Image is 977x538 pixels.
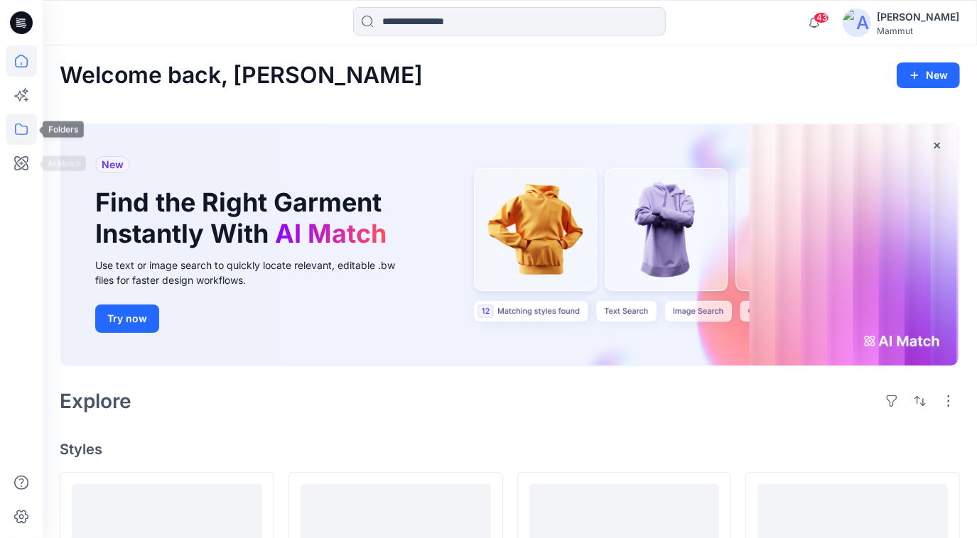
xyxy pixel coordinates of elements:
[897,62,960,88] button: New
[877,9,959,26] div: [PERSON_NAME]
[60,62,423,89] h2: Welcome back, [PERSON_NAME]
[102,156,124,173] span: New
[877,26,959,36] div: Mammut
[843,9,871,37] img: avatar
[60,390,131,412] h2: Explore
[95,187,394,248] h1: Find the Right Garment Instantly With
[60,441,960,458] h4: Styles
[275,218,387,249] span: AI Match
[95,304,159,333] button: Try now
[814,12,829,23] span: 43
[95,258,415,287] div: Use text or image search to quickly locate relevant, editable .bw files for faster design workflows.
